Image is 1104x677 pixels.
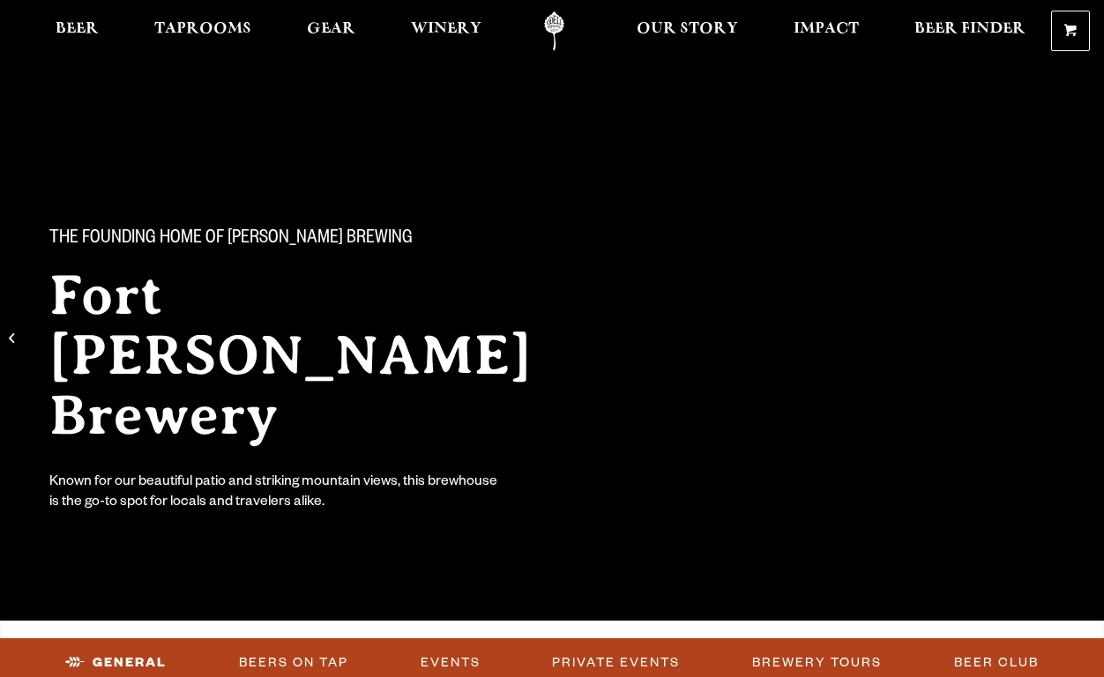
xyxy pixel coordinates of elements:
a: Beer Finder [903,11,1037,51]
a: Odell Home [521,11,587,51]
a: Taprooms [143,11,263,51]
a: Impact [782,11,870,51]
h2: Fort [PERSON_NAME] Brewery [49,265,600,445]
div: Known for our beautiful patio and striking mountain views, this brewhouse is the go-to spot for l... [49,473,501,514]
a: Beer [44,11,110,51]
span: Taprooms [154,22,251,36]
span: The Founding Home of [PERSON_NAME] Brewing [49,228,413,251]
a: Winery [399,11,493,51]
span: Our Story [637,22,738,36]
a: Our Story [625,11,750,51]
span: Beer [56,22,99,36]
span: Gear [307,22,355,36]
a: Gear [295,11,367,51]
span: Impact [794,22,859,36]
span: Beer Finder [914,22,1026,36]
span: Winery [411,22,481,36]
